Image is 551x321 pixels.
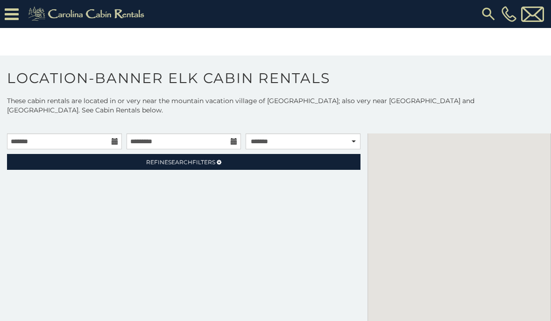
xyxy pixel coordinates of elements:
[23,5,152,23] img: Khaki-logo.png
[146,159,215,166] span: Refine Filters
[499,6,519,22] a: [PHONE_NUMBER]
[168,159,192,166] span: Search
[7,154,360,170] a: RefineSearchFilters
[480,6,497,22] img: search-regular.svg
